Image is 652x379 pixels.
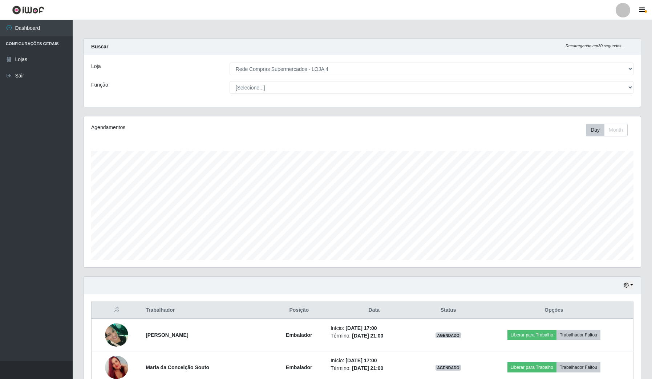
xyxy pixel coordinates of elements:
[556,330,600,340] button: Trabalhador Faltou
[286,332,312,338] strong: Embalador
[345,325,377,331] time: [DATE] 17:00
[141,302,272,319] th: Trabalhador
[436,365,461,371] span: AGENDADO
[352,333,383,339] time: [DATE] 21:00
[507,330,556,340] button: Liberar para Trabalho
[331,324,417,332] li: Início:
[436,332,461,338] span: AGENDADO
[91,63,101,70] label: Loja
[586,124,633,136] div: Toolbar with button groups
[566,44,625,48] i: Recarregando em 30 segundos...
[91,81,108,89] label: Função
[345,358,377,363] time: [DATE] 17:00
[286,364,312,370] strong: Embalador
[422,302,475,319] th: Status
[331,364,417,372] li: Término:
[105,319,128,350] img: 1704083137947.jpeg
[331,357,417,364] li: Início:
[146,332,188,338] strong: [PERSON_NAME]
[326,302,422,319] th: Data
[352,365,383,371] time: [DATE] 21:00
[586,124,628,136] div: First group
[331,332,417,340] li: Término:
[91,44,108,49] strong: Buscar
[586,124,604,136] button: Day
[272,302,326,319] th: Posição
[146,364,209,370] strong: Maria da Conceição Souto
[475,302,633,319] th: Opções
[556,362,600,372] button: Trabalhador Faltou
[604,124,628,136] button: Month
[12,5,44,15] img: CoreUI Logo
[507,362,556,372] button: Liberar para Trabalho
[91,124,311,131] div: Agendamentos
